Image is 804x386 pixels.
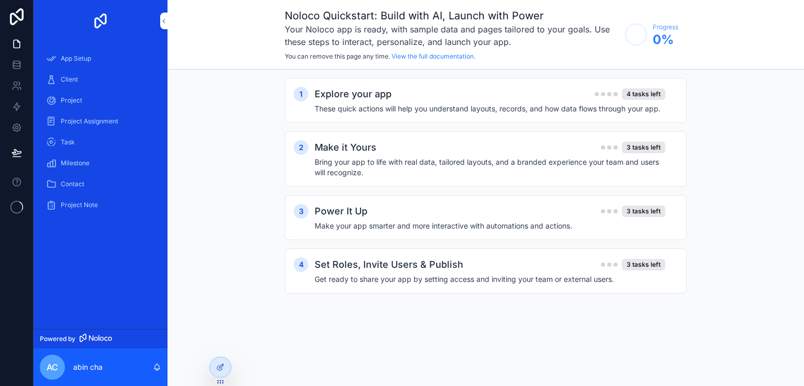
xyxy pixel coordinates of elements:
[40,335,75,343] span: Powered by
[61,96,82,105] span: Project
[285,8,619,23] h1: Noloco Quickstart: Build with AI, Launch with Power
[285,23,619,48] h3: Your Noloco app is ready, with sample data and pages tailored to your goals. Use these steps to i...
[61,54,91,63] span: App Setup
[653,23,678,31] span: Progress
[40,70,161,89] a: Client
[653,31,678,48] span: 0 %
[40,91,161,110] a: Project
[61,75,78,84] span: Client
[33,42,167,228] div: scrollable content
[40,154,161,173] a: Milestone
[47,361,58,373] span: ac
[73,362,103,372] p: abin cha
[92,13,109,29] img: App logo
[61,117,118,126] span: Project Assignment
[285,52,390,60] span: You can remove this page any time.
[61,138,75,146] span: Task
[40,133,161,152] a: Task
[40,175,161,194] a: Contact
[33,329,167,348] a: Powered by
[61,201,98,209] span: Project Note
[61,159,90,167] span: Milestone
[40,196,161,214] a: Project Note
[40,112,161,131] a: Project Assignment
[61,180,84,188] span: Contact
[40,49,161,68] a: App Setup
[392,52,475,60] a: View the full documentation.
